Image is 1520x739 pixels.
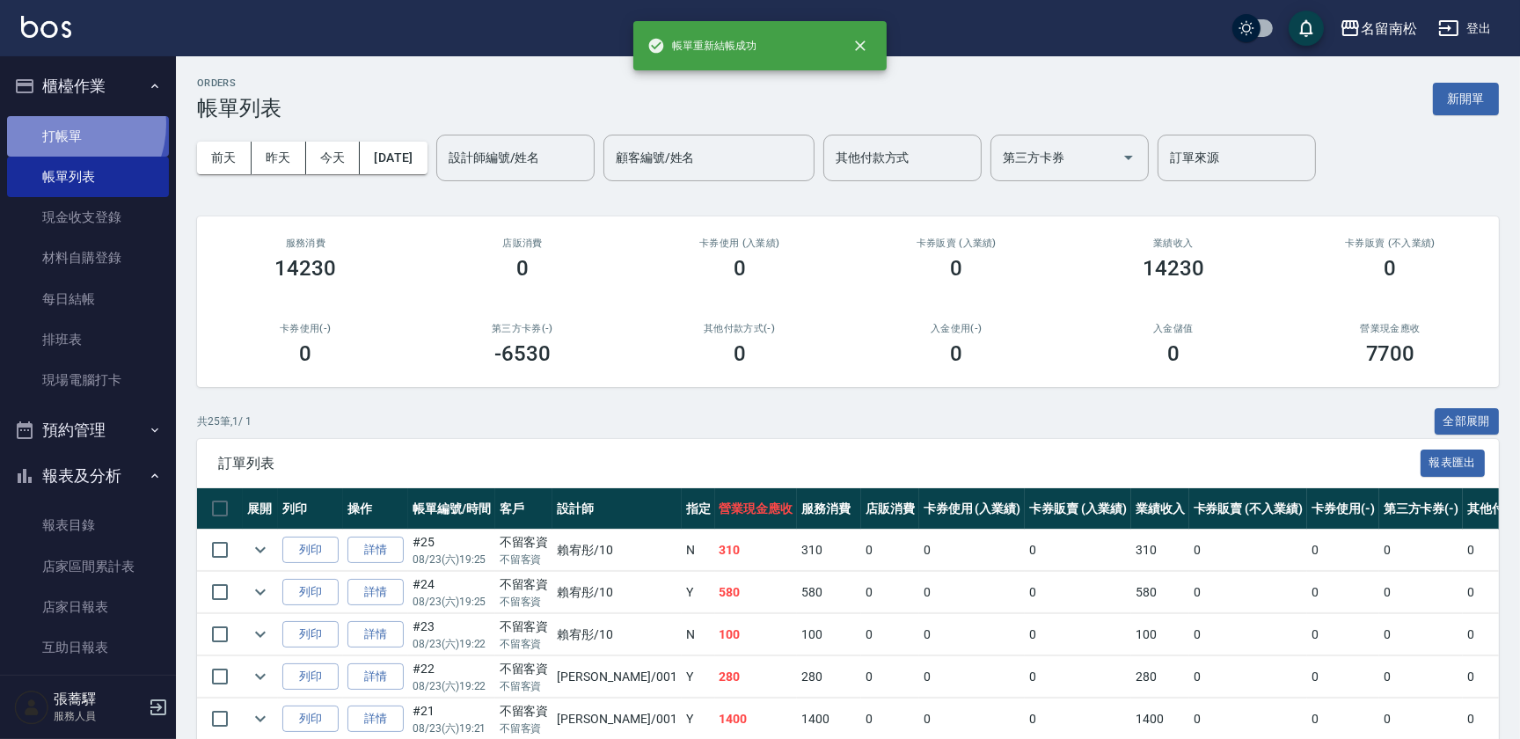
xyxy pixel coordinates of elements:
[950,341,962,366] h3: 0
[500,594,549,610] p: 不留客資
[197,142,252,174] button: 前天
[278,488,343,530] th: 列印
[306,142,361,174] button: 今天
[919,656,1026,698] td: 0
[408,656,495,698] td: #22
[7,319,169,360] a: 排班表
[1025,572,1131,613] td: 0
[1189,530,1307,571] td: 0
[247,579,274,605] button: expand row
[218,323,393,334] h2: 卡券使用(-)
[54,708,143,724] p: 服務人員
[7,279,169,319] a: 每日結帳
[797,656,861,698] td: 280
[1131,488,1189,530] th: 業績收入
[347,621,404,648] a: 詳情
[360,142,427,174] button: [DATE]
[500,702,549,721] div: 不留客資
[435,238,610,249] h2: 店販消費
[7,63,169,109] button: 櫃檯作業
[7,668,169,708] a: 互助排行榜
[1366,341,1415,366] h3: 7700
[552,530,681,571] td: 賴宥彤 /10
[1379,656,1464,698] td: 0
[21,16,71,38] img: Logo
[500,533,549,552] div: 不留客資
[861,572,919,613] td: 0
[1189,614,1307,655] td: 0
[408,572,495,613] td: #24
[1307,530,1379,571] td: 0
[647,37,756,55] span: 帳單重新結帳成功
[1307,614,1379,655] td: 0
[861,488,919,530] th: 店販消費
[500,618,549,636] div: 不留客資
[408,530,495,571] td: #25
[1379,614,1464,655] td: 0
[1131,614,1189,655] td: 100
[552,572,681,613] td: 賴宥彤 /10
[347,579,404,606] a: 詳情
[1303,323,1478,334] h2: 營業現金應收
[1086,238,1261,249] h2: 業績收入
[7,157,169,197] a: 帳單列表
[408,614,495,655] td: #23
[435,323,610,334] h2: 第三方卡券(-)
[1307,572,1379,613] td: 0
[715,530,798,571] td: 310
[1025,530,1131,571] td: 0
[652,238,827,249] h2: 卡券使用 (入業績)
[682,488,715,530] th: 指定
[682,614,715,655] td: N
[1289,11,1324,46] button: save
[7,505,169,545] a: 報表目錄
[500,660,549,678] div: 不留客資
[715,656,798,698] td: 280
[347,706,404,733] a: 詳情
[500,552,549,567] p: 不留客資
[1433,83,1499,115] button: 新開單
[1421,454,1486,471] a: 報表匯出
[247,663,274,690] button: expand row
[408,488,495,530] th: 帳單編號/時間
[950,256,962,281] h3: 0
[682,656,715,698] td: Y
[282,579,339,606] button: 列印
[869,238,1044,249] h2: 卡券販賣 (入業績)
[734,256,746,281] h3: 0
[7,546,169,587] a: 店家區間累計表
[500,721,549,736] p: 不留客資
[552,614,681,655] td: 賴宥彤 /10
[274,256,336,281] h3: 14230
[413,636,491,652] p: 08/23 (六) 19:22
[500,678,549,694] p: 不留客資
[247,621,274,648] button: expand row
[682,530,715,571] td: N
[652,323,827,334] h2: 其他付款方式(-)
[7,116,169,157] a: 打帳單
[413,594,491,610] p: 08/23 (六) 19:25
[1379,572,1464,613] td: 0
[1189,572,1307,613] td: 0
[1333,11,1424,47] button: 名留南松
[500,636,549,652] p: 不留客資
[1307,488,1379,530] th: 卡券使用(-)
[919,530,1026,571] td: 0
[243,488,278,530] th: 展開
[54,691,143,708] h5: 張蕎驛
[494,341,551,366] h3: -6530
[7,627,169,668] a: 互助日報表
[7,360,169,400] a: 現場電腦打卡
[1435,408,1500,435] button: 全部展開
[197,413,252,429] p: 共 25 筆, 1 / 1
[1025,488,1131,530] th: 卡券販賣 (入業績)
[218,455,1421,472] span: 訂單列表
[282,706,339,733] button: 列印
[252,142,306,174] button: 昨天
[500,575,549,594] div: 不留客資
[7,587,169,627] a: 店家日報表
[413,552,491,567] p: 08/23 (六) 19:25
[1385,256,1397,281] h3: 0
[552,488,681,530] th: 設計師
[919,488,1026,530] th: 卡券使用 (入業績)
